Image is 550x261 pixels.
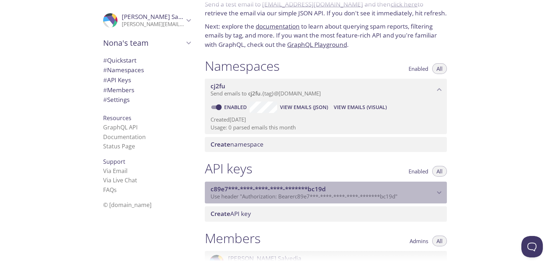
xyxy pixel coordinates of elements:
div: Create API Key [205,206,447,221]
iframe: Help Scout Beacon - Open [521,236,543,257]
span: namespace [211,140,264,148]
span: # [103,95,107,104]
div: Team Settings [97,95,196,105]
p: Usage: 0 parsed emails this month [211,124,441,131]
span: © [DOMAIN_NAME] [103,201,151,209]
a: Enabled [223,104,250,110]
a: Documentation [103,133,146,141]
span: Settings [103,95,130,104]
span: Nona's team [103,38,184,48]
span: Create [211,140,230,148]
button: View Emails (Visual) [331,102,390,113]
span: Namespaces [103,66,144,74]
button: All [432,166,447,177]
div: Create namespace [205,137,447,152]
div: Quickstart [97,55,196,65]
a: Via Live Chat [103,176,137,184]
div: Nona Salvedia [97,9,196,32]
span: # [103,56,107,64]
a: documentation [256,22,300,30]
span: Members [103,86,134,94]
span: View Emails (JSON) [280,103,328,112]
button: All [432,236,447,246]
div: Nona's team [97,34,196,52]
p: Next: explore the to learn about querying spam reports, filtering emails by tag, and more. If you... [205,22,447,49]
span: Quickstart [103,56,136,64]
a: GraphQL Playground [287,40,347,49]
span: Send emails to . {tag} @[DOMAIN_NAME] [211,90,321,97]
h1: Members [205,230,261,246]
span: Create [211,210,230,218]
button: Enabled [404,166,433,177]
button: Enabled [404,63,433,74]
span: cj2fu [211,82,225,90]
span: s [114,186,117,194]
a: Via Email [103,167,127,175]
h1: Namespaces [205,58,280,74]
span: [PERSON_NAME] Salvedia [122,13,195,21]
span: Resources [103,114,131,122]
button: All [432,63,447,74]
p: Created [DATE] [211,116,441,123]
span: View Emails (Visual) [334,103,387,112]
span: API key [211,210,251,218]
div: cj2fu namespace [205,79,447,101]
span: cj2fu [248,90,261,97]
div: Members [97,85,196,95]
div: API Keys [97,75,196,85]
h1: API keys [205,161,252,177]
span: Support [103,158,125,166]
span: # [103,66,107,74]
span: # [103,86,107,94]
span: API Keys [103,76,131,84]
p: [PERSON_NAME][EMAIL_ADDRESS][DOMAIN_NAME] [122,21,184,28]
button: View Emails (JSON) [277,102,331,113]
div: Namespaces [97,65,196,75]
span: # [103,76,107,84]
button: Admins [405,236,433,246]
a: FAQ [103,186,117,194]
a: Status Page [103,142,135,150]
a: GraphQL API [103,123,137,131]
